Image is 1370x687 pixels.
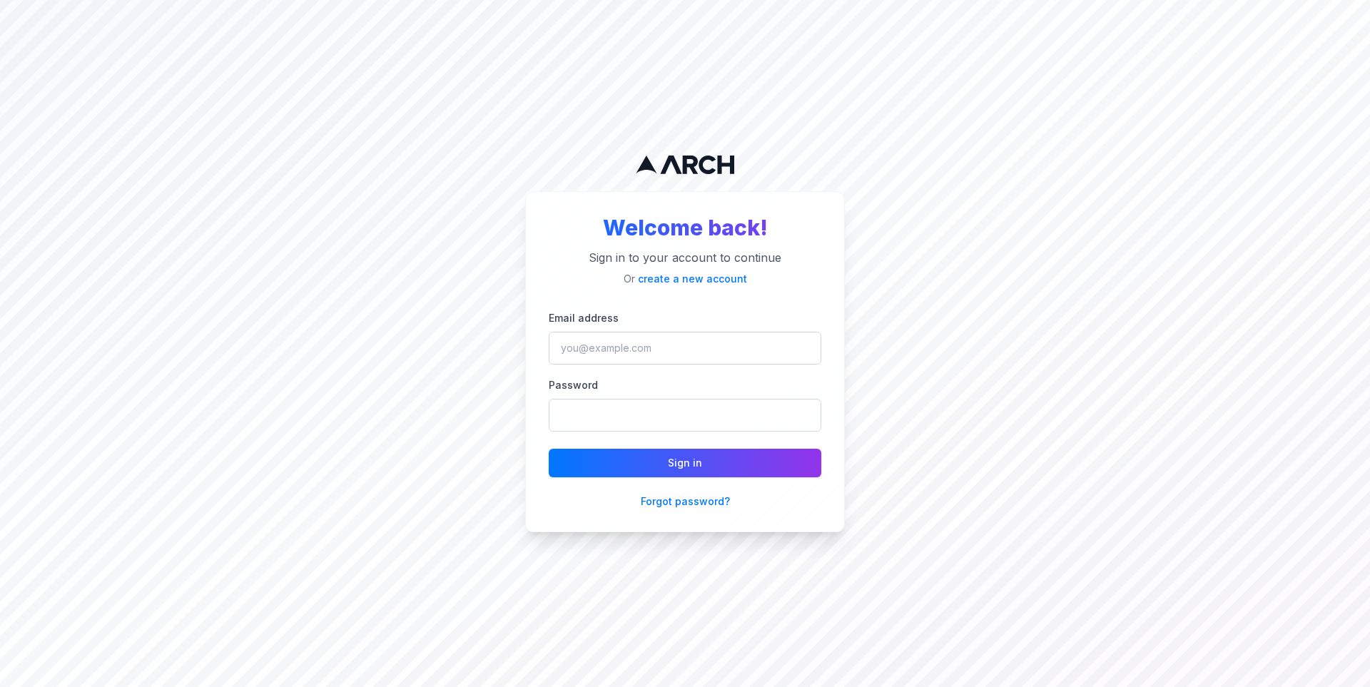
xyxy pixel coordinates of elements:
button: Forgot password? [641,494,730,509]
input: you@example.com [549,332,821,365]
label: Email address [549,312,619,324]
p: Sign in to your account to continue [549,249,821,266]
h2: Welcome back! [549,215,821,240]
button: Sign in [549,449,821,477]
p: Or [549,272,821,286]
a: create a new account [638,273,747,285]
label: Password [549,379,598,391]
